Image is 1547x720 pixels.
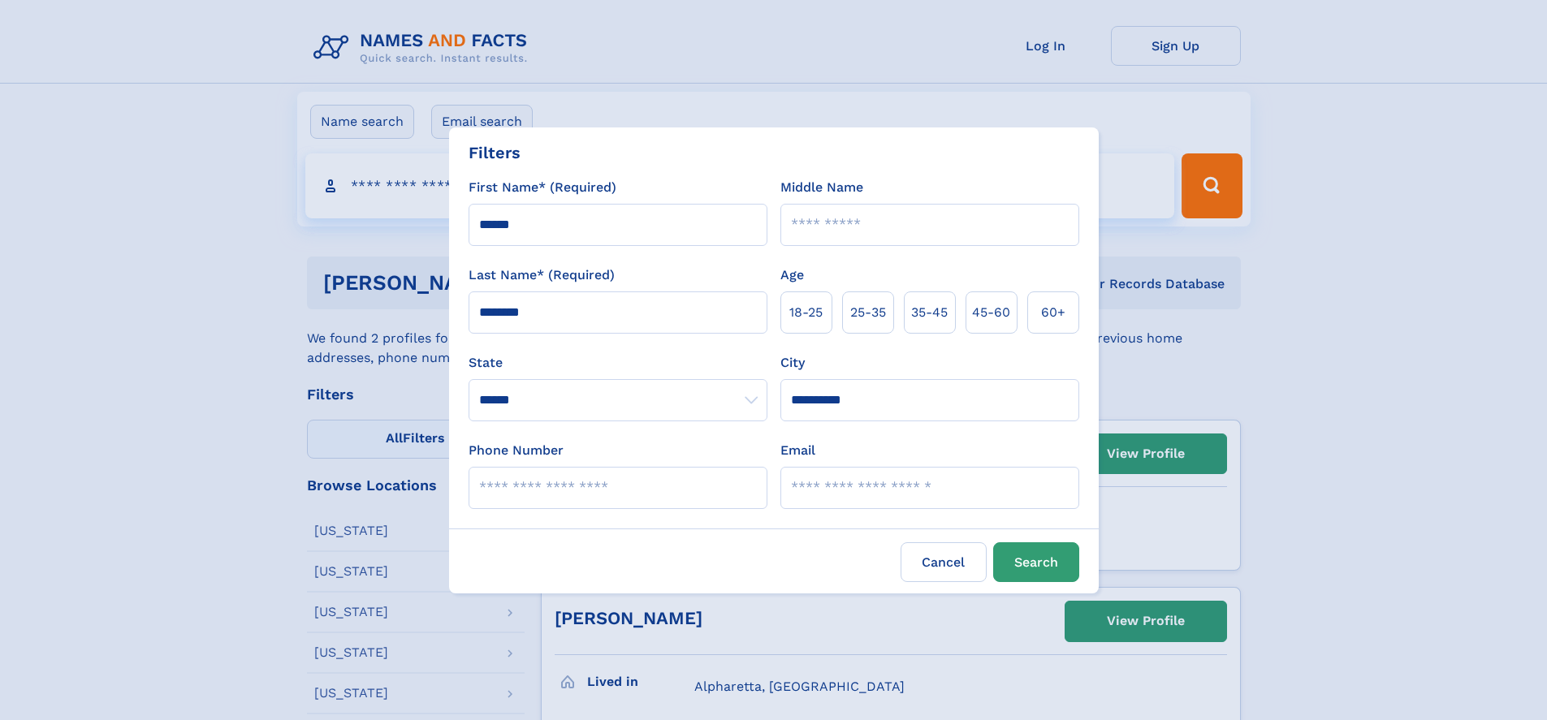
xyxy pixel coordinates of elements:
span: 25‑35 [850,303,886,322]
span: 60+ [1041,303,1065,322]
label: Age [780,265,804,285]
label: State [469,353,767,373]
label: Cancel [901,542,987,582]
label: Email [780,441,815,460]
span: 45‑60 [972,303,1010,322]
label: Phone Number [469,441,564,460]
label: First Name* (Required) [469,178,616,197]
div: Filters [469,140,521,165]
label: City [780,353,805,373]
span: 18‑25 [789,303,823,322]
span: 35‑45 [911,303,948,322]
label: Middle Name [780,178,863,197]
button: Search [993,542,1079,582]
label: Last Name* (Required) [469,265,615,285]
